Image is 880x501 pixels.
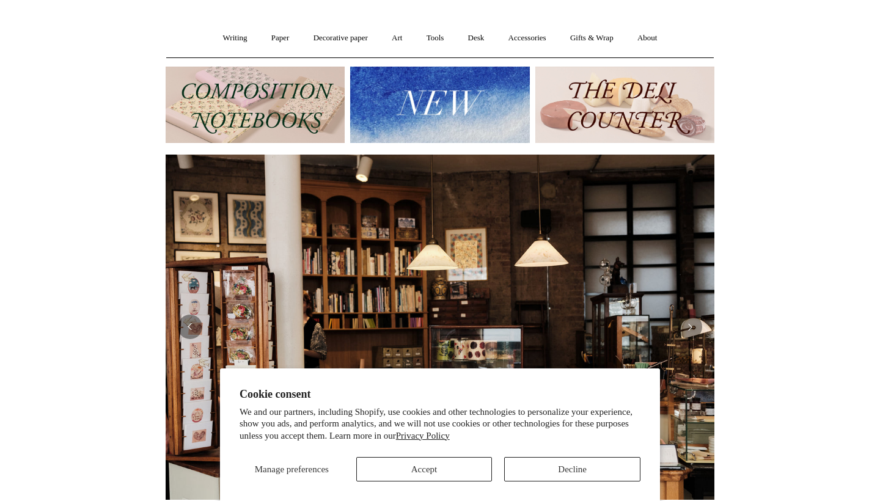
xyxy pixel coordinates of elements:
[240,406,640,442] p: We and our partners, including Shopify, use cookies and other technologies to personalize your ex...
[260,22,301,54] a: Paper
[240,457,344,481] button: Manage preferences
[416,22,455,54] a: Tools
[240,388,640,401] h2: Cookie consent
[535,67,714,143] img: The Deli Counter
[626,22,669,54] a: About
[457,22,496,54] a: Desk
[559,22,625,54] a: Gifts & Wrap
[678,315,702,339] button: Next
[212,22,258,54] a: Writing
[255,464,329,474] span: Manage preferences
[504,457,640,481] button: Decline
[166,67,345,143] img: 202302 Composition ledgers.jpg__PID:69722ee6-fa44-49dd-a067-31375e5d54ec
[396,431,450,441] a: Privacy Policy
[166,155,714,499] img: 20250131 INSIDE OF THE SHOP.jpg__PID:b9484a69-a10a-4bde-9e8d-1408d3d5e6ad
[178,315,202,339] button: Previous
[381,22,413,54] a: Art
[302,22,379,54] a: Decorative paper
[350,67,529,143] img: New.jpg__PID:f73bdf93-380a-4a35-bcfe-7823039498e1
[497,22,557,54] a: Accessories
[356,457,493,481] button: Accept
